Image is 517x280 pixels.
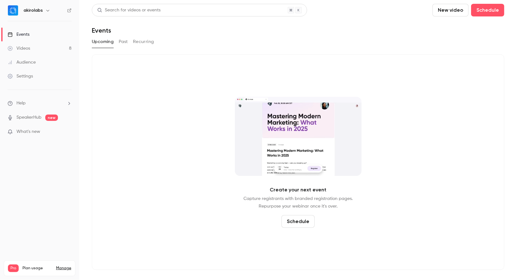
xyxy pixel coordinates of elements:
[8,73,33,79] div: Settings
[45,115,58,121] span: new
[133,37,154,47] button: Recurring
[16,114,41,121] a: SpeakerHub
[8,264,19,272] span: Pro
[8,31,29,38] div: Events
[16,128,40,135] span: What's new
[92,27,111,34] h1: Events
[92,37,114,47] button: Upcoming
[270,186,326,194] p: Create your next event
[8,59,36,65] div: Audience
[97,7,161,14] div: Search for videos or events
[119,37,128,47] button: Past
[281,215,315,228] button: Schedule
[22,266,52,271] span: Plan usage
[8,100,72,107] li: help-dropdown-opener
[243,195,353,210] p: Capture registrants with branded registration pages. Repurpose your webinar once it's over.
[432,4,469,16] button: New video
[23,7,43,14] h6: akirolabs
[56,266,71,271] a: Manage
[471,4,504,16] button: Schedule
[8,45,30,52] div: Videos
[8,5,18,16] img: akirolabs
[16,100,26,107] span: Help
